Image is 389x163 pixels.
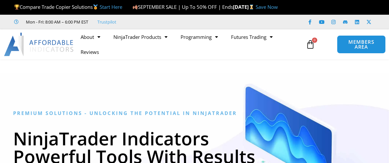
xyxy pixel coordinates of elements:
[14,4,122,10] span: Compare Trade Copier Solutions
[344,40,379,49] span: MEMBERS AREA
[74,29,107,44] a: About
[133,5,138,9] img: 🍂
[93,5,98,9] img: 🥇
[337,35,385,54] a: MEMBERS AREA
[14,5,19,9] img: 🏆
[24,18,88,26] span: Mon - Fri: 8:00 AM – 6:00 PM EST
[74,44,106,59] a: Reviews
[312,38,317,43] span: 0
[249,5,254,9] img: ⌛
[174,29,224,44] a: Programming
[132,4,233,10] span: SEPTEMBER SALE | Up To 50% OFF | Ends
[107,29,174,44] a: NinjaTrader Products
[13,110,376,116] h6: Premium Solutions - Unlocking the Potential in NinjaTrader
[97,18,116,26] a: Trustpilot
[74,29,304,59] nav: Menu
[4,33,74,56] img: LogoAI | Affordable Indicators – NinjaTrader
[224,29,279,44] a: Futures Trading
[256,4,278,10] a: Save Now
[100,4,122,10] a: Start Here
[233,4,256,10] strong: [DATE]
[296,35,325,54] a: 0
